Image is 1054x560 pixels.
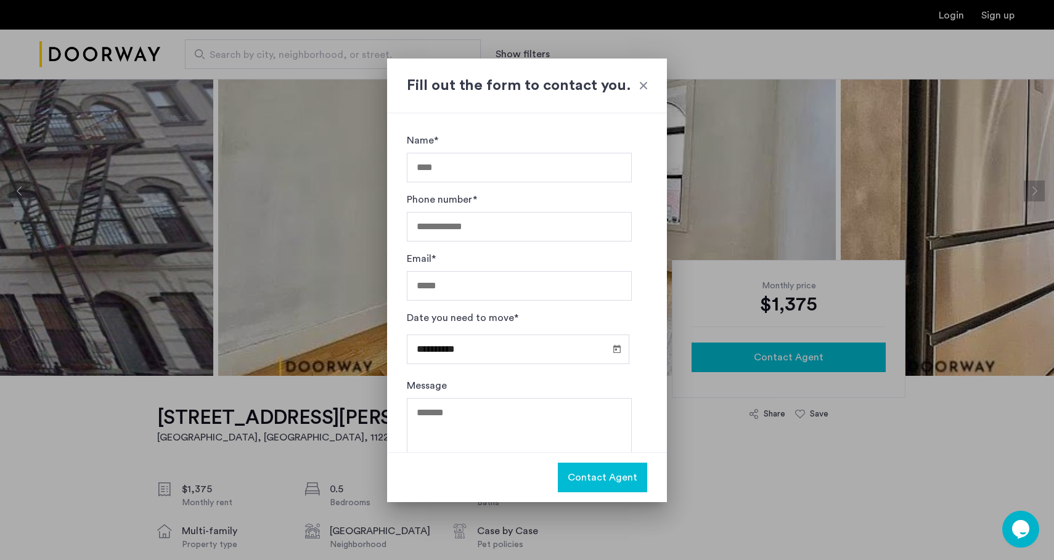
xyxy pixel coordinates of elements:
label: Phone number* [407,192,477,207]
label: Date you need to move* [407,310,518,325]
button: Open calendar [610,341,624,356]
h2: Fill out the form to contact you. [407,75,647,97]
iframe: chat widget [1002,511,1042,548]
button: button [558,463,647,492]
label: Email* [407,251,436,266]
label: Name* [407,133,438,148]
span: Contact Agent [568,470,637,485]
label: Message [407,378,447,393]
